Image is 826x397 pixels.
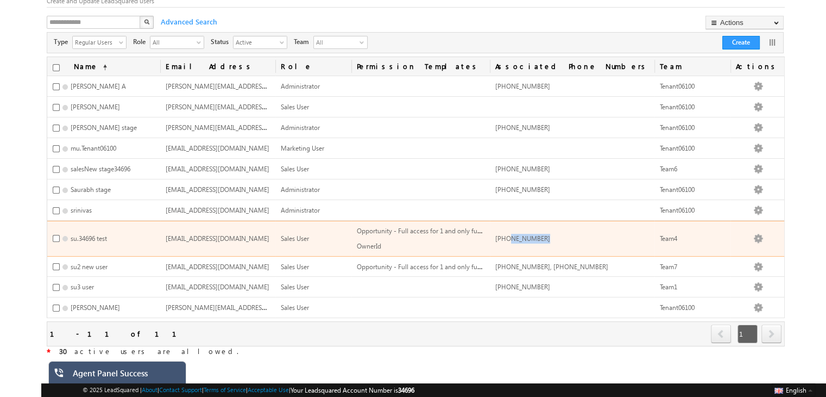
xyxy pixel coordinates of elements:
a: Terms of Service [204,386,246,393]
span: Actions [730,57,784,76]
span: Saurabh stage [71,185,111,194]
span: su.34696 test [71,234,107,243]
span: Tenant06100 [660,103,695,111]
span: prev [711,325,731,343]
span: [PHONE_NUMBER] [495,165,550,173]
span: Sales User [281,263,309,271]
span: [PERSON_NAME][EMAIL_ADDRESS][DOMAIN_NAME] [166,81,319,90]
span: Tenant06100 [660,82,695,90]
span: Sales User [281,303,309,312]
a: Associated Phone Numbers [490,57,654,76]
span: Team [294,37,313,47]
span: Role [133,37,150,47]
span: Status [211,37,233,47]
span: select [119,39,128,45]
strong: 30 [59,346,74,356]
span: Team7 [660,263,677,271]
span: Permission Templates [351,57,490,76]
span: Your Leadsquared Account Number is [291,386,414,394]
span: Sales User [281,283,309,291]
span: Administrator [281,185,320,194]
span: [PERSON_NAME][EMAIL_ADDRESS][PERSON_NAME][DOMAIN_NAME] [166,102,368,111]
span: [PHONE_NUMBER], [PHONE_NUMBER] [495,263,608,271]
span: © 2025 LeadSquared | | | | | [83,385,414,395]
span: select [197,39,205,45]
span: select [280,39,288,45]
div: 1 - 11 of 11 [50,327,190,340]
span: [PHONE_NUMBER] [495,82,550,90]
span: Type [54,37,72,47]
span: [PHONE_NUMBER] [495,234,550,243]
span: Opportunity - Full access for 1 and only full view access for another [357,262,549,271]
span: Team6 [660,165,677,173]
span: su2 new user [71,263,108,271]
span: salesNew stage34696 [71,165,130,173]
span: Sales User [281,103,309,111]
span: Tenant06100 [660,144,695,152]
a: prev [711,326,732,343]
span: [EMAIL_ADDRESS][DOMAIN_NAME] [166,234,269,243]
span: Advanced Search [155,17,220,27]
span: All [314,36,357,48]
span: Sales User [281,165,309,173]
a: Contact Support [159,386,202,393]
span: Tenant06100 [660,303,695,312]
span: [PHONE_NUMBER] [495,283,550,291]
span: [PHONE_NUMBER] [495,185,550,194]
a: Acceptable Use [248,386,289,393]
span: [PERSON_NAME] stage [71,123,137,132]
span: mu.Tenant06100 [71,144,116,152]
span: Administrator [281,82,320,90]
button: Create [722,36,760,49]
a: Role [275,57,351,76]
div: Agent Panel Success [73,368,178,383]
span: Active [234,36,278,47]
span: Tenant06100 [660,185,695,194]
a: Email Address [160,57,275,76]
span: [EMAIL_ADDRESS][DOMAIN_NAME] [166,185,269,194]
span: [PERSON_NAME] A [71,82,126,90]
span: [PERSON_NAME][EMAIL_ADDRESS][DOMAIN_NAME] [166,302,319,312]
span: [PERSON_NAME] [71,303,120,312]
span: 34696 [398,386,414,394]
span: active users are allowed. [51,346,238,356]
span: [PERSON_NAME][EMAIL_ADDRESS][DOMAIN_NAME] [166,122,319,132]
span: Opportunity - Full access for 1 and only full view access for another [357,226,549,235]
span: [EMAIL_ADDRESS][DOMAIN_NAME] [166,263,269,271]
button: Actions [705,16,784,29]
span: Tenant06100 [660,123,695,132]
a: About [142,386,157,393]
a: next [761,326,781,343]
span: Administrator [281,206,320,214]
span: [EMAIL_ADDRESS][DOMAIN_NAME] [166,206,269,214]
span: 1 [737,325,758,343]
span: [PERSON_NAME] [71,103,120,111]
span: Administrator [281,123,320,132]
span: [EMAIL_ADDRESS][DOMAIN_NAME] [166,165,269,173]
a: Name [68,57,112,76]
span: su3 user [71,283,94,291]
img: Search [144,19,149,24]
span: Team [654,57,730,76]
span: All [150,36,195,47]
span: Team4 [660,234,677,243]
span: [PHONE_NUMBER] [495,123,550,132]
span: [EMAIL_ADDRESS][DOMAIN_NAME] [166,283,269,291]
span: Team1 [660,283,677,291]
span: next [761,325,781,343]
span: Regular Users [73,36,117,47]
span: English [786,386,806,394]
span: (sorted ascending) [98,63,107,72]
span: [EMAIL_ADDRESS][DOMAIN_NAME] [166,144,269,152]
span: OwnerId [357,242,381,250]
span: Tenant06100 [660,206,695,214]
span: Marketing User [281,144,324,152]
span: Sales User [281,234,309,243]
span: srinivas [71,206,92,214]
button: English [772,383,815,396]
